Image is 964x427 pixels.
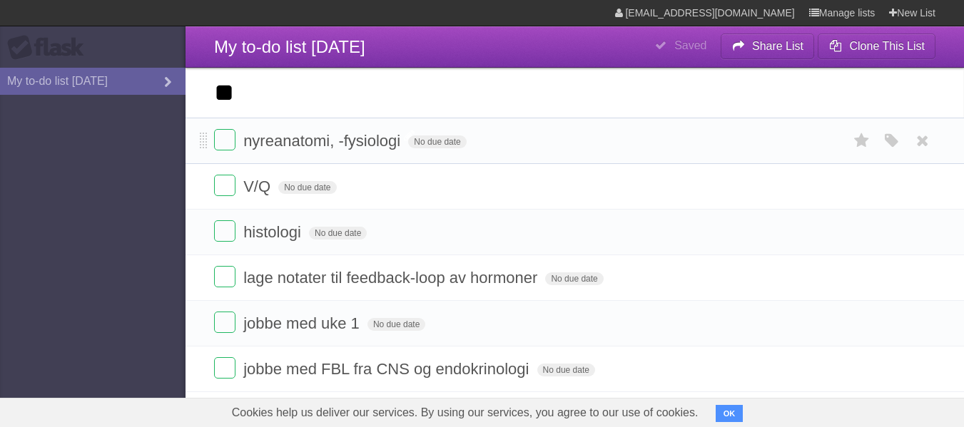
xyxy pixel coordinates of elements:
span: jobbe med FBL fra CNS og endokrinologi [243,360,532,378]
label: Done [214,175,235,196]
span: My to-do list [DATE] [214,37,365,56]
span: No due date [545,272,603,285]
span: No due date [408,135,466,148]
span: Cookies help us deliver our services. By using our services, you agree to our use of cookies. [218,398,713,427]
button: OK [716,405,744,422]
b: Share List [752,40,803,52]
span: No due date [367,318,425,331]
button: Clone This List [818,34,935,59]
label: Done [214,129,235,150]
span: lage notater til feedback-loop av hormoner [243,269,541,287]
span: V/Q [243,178,274,195]
button: Share List [721,34,815,59]
b: Saved [674,39,706,51]
span: No due date [537,364,595,376]
label: Done [214,220,235,242]
span: histologi [243,223,305,241]
label: Done [214,266,235,287]
span: No due date [278,181,336,194]
div: Flask [7,35,93,61]
span: nyreanatomi, -fysiologi [243,132,404,150]
span: No due date [309,227,367,240]
b: Clone This List [849,40,925,52]
label: Star task [848,129,876,153]
label: Done [214,357,235,379]
span: jobbe med uke 1 [243,314,363,332]
label: Done [214,312,235,333]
